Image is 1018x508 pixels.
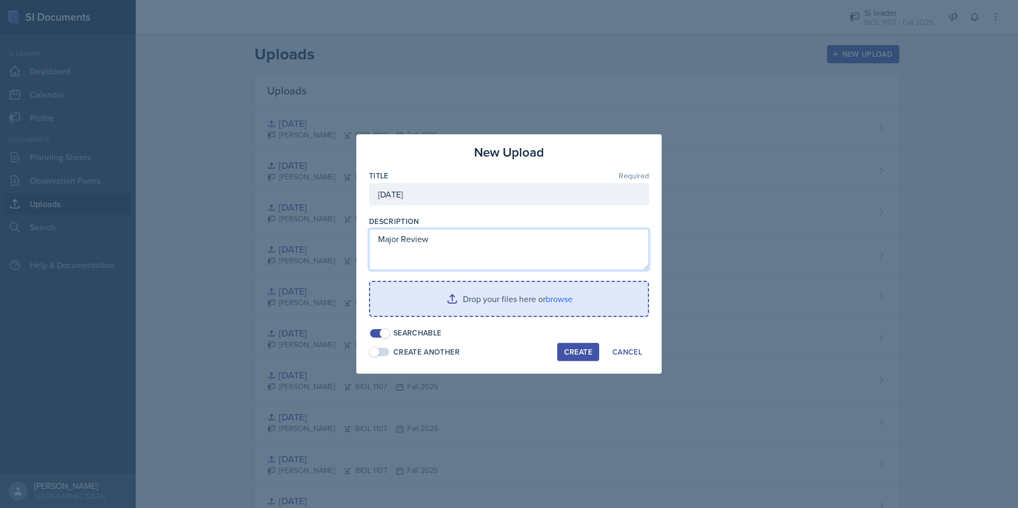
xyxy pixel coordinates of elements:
button: Cancel [605,343,649,361]
label: Title [369,170,389,181]
div: Create Another [393,347,460,358]
span: Required [619,172,649,179]
div: Cancel [612,348,642,356]
label: Description [369,216,419,227]
div: Searchable [393,328,442,339]
h3: New Upload [474,143,544,162]
button: Create [557,343,599,361]
input: Enter title [369,183,649,205]
div: Create [564,348,592,356]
